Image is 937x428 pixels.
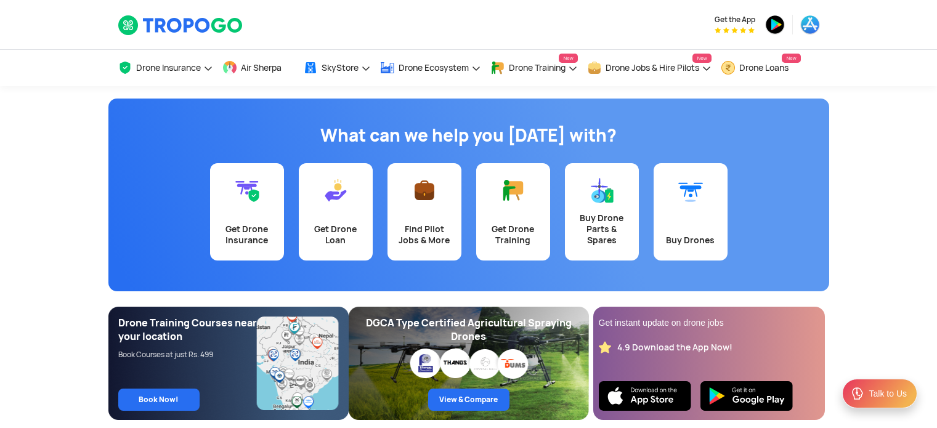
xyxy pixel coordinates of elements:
span: New [692,54,711,63]
a: Drone LoansNew [721,50,801,86]
img: playstore [765,15,785,34]
a: Get Drone Loan [299,163,373,260]
h1: What can we help you [DATE] with? [118,123,820,148]
div: Buy Drone Parts & Spares [572,212,631,246]
span: Drone Insurance [136,63,201,73]
div: 4.9 Download the App Now! [617,342,732,353]
a: Air Sherpa [222,50,294,86]
img: ic_Support.svg [850,386,865,401]
a: SkyStore [303,50,371,86]
span: Drone Training [509,63,566,73]
a: Buy Drone Parts & Spares [565,163,639,260]
span: Get the App [715,15,755,25]
div: Get Drone Insurance [217,224,277,246]
img: Playstore [700,381,793,411]
img: Buy Drones [678,178,703,203]
a: Get Drone Training [476,163,550,260]
img: Find Pilot Jobs & More [412,178,437,203]
span: Drone Loans [739,63,789,73]
div: Talk to Us [869,387,907,400]
img: Get Drone Loan [323,178,348,203]
div: Buy Drones [661,235,720,246]
div: Drone Training Courses near your location [118,317,258,344]
span: New [782,54,800,63]
a: Drone Jobs & Hire PilotsNew [587,50,712,86]
span: Drone Ecosystem [399,63,469,73]
div: Get Drone Training [484,224,543,246]
a: View & Compare [428,389,509,411]
img: Ios [599,381,691,411]
img: Get Drone Training [501,178,525,203]
img: Buy Drone Parts & Spares [590,178,614,203]
div: Book Courses at just Rs. 499 [118,350,258,360]
a: Find Pilot Jobs & More [387,163,461,260]
a: Drone Insurance [118,50,213,86]
div: Find Pilot Jobs & More [395,224,454,246]
div: Get Drone Loan [306,224,365,246]
img: App Raking [715,27,755,33]
span: New [559,54,577,63]
span: Air Sherpa [241,63,282,73]
img: Get Drone Insurance [235,178,259,203]
span: SkyStore [322,63,359,73]
img: star_rating [599,341,611,353]
img: TropoGo Logo [118,15,244,36]
a: Get Drone Insurance [210,163,284,260]
a: Book Now! [118,389,200,411]
a: Drone Ecosystem [380,50,481,86]
span: Drone Jobs & Hire Pilots [606,63,699,73]
div: DGCA Type Certified Agricultural Spraying Drones [359,317,579,344]
div: Get instant update on drone jobs [599,317,819,329]
a: Drone TrainingNew [490,50,578,86]
a: Buy Drones [654,163,728,260]
img: appstore [800,15,820,34]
